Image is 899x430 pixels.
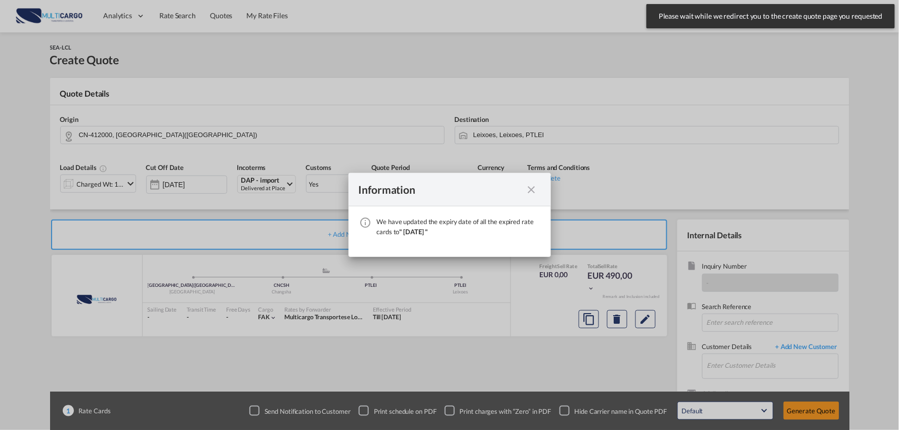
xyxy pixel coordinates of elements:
div: Information [359,183,523,196]
md-icon: icon-close fg-AAA8AD cursor [526,184,538,196]
span: " [DATE] " [400,228,428,236]
md-icon: icon-information-outline [360,217,372,229]
span: Please wait while we redirect you to the create quote page you requested [656,11,886,21]
md-dialog: We have ... [349,173,551,257]
div: We have updated the expiry date of all the expired rate cards to [377,217,541,237]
